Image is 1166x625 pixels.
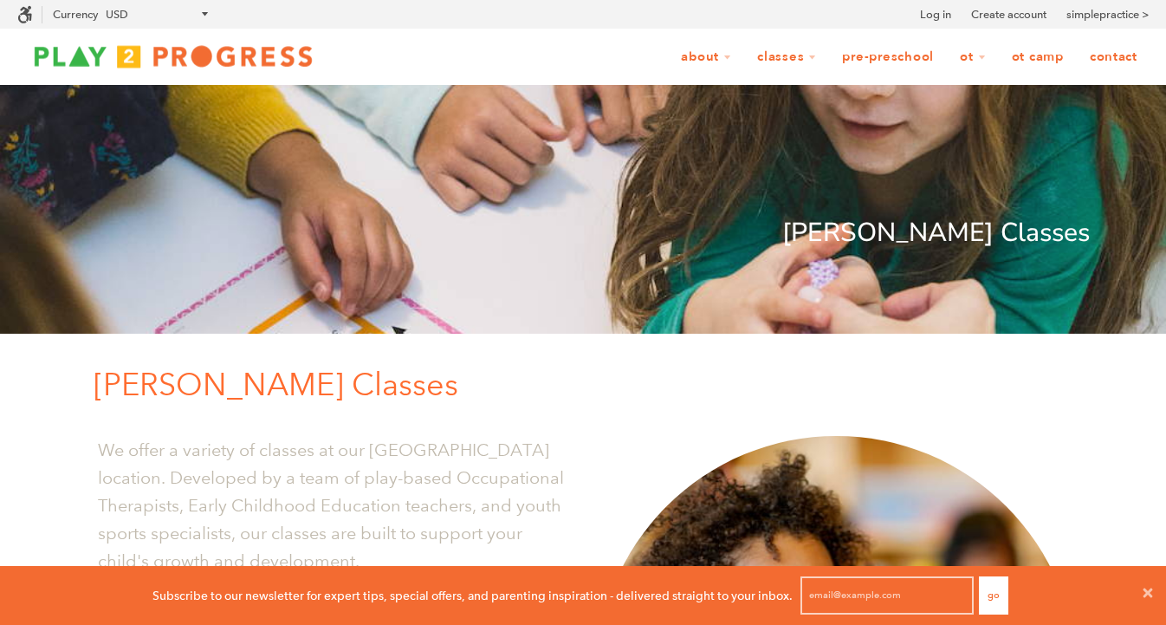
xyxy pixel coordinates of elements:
[94,360,1090,410] p: [PERSON_NAME] Classes
[920,6,951,23] a: Log in
[800,576,974,615] input: email@example.com
[746,41,827,74] a: Classes
[1001,41,1075,74] a: OT Camp
[831,41,945,74] a: Pre-Preschool
[949,41,997,74] a: OT
[76,212,1090,254] p: [PERSON_NAME] Classes
[98,436,570,575] p: We offer a variety of classes at our [GEOGRAPHIC_DATA] location. Developed by a team of play-base...
[979,576,1008,615] button: Go
[152,586,793,605] p: Subscribe to our newsletter for expert tips, special offers, and parenting inspiration - delivere...
[1066,6,1149,23] a: simplepractice >
[53,8,98,21] label: Currency
[971,6,1046,23] a: Create account
[1079,41,1149,74] a: Contact
[17,39,329,74] img: Play2Progress logo
[670,41,742,74] a: About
